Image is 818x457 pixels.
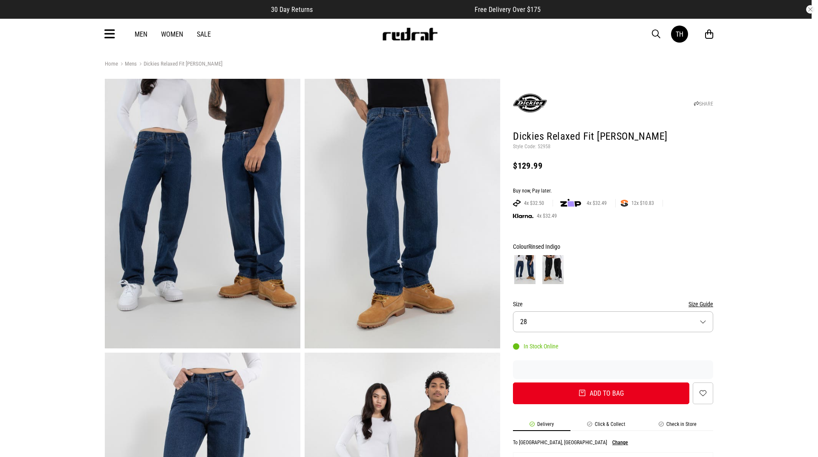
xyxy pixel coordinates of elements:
[628,200,657,207] span: 12x $10.83
[521,200,547,207] span: 4x $32.50
[520,318,527,326] span: 28
[612,440,628,446] button: Change
[513,343,559,350] div: In Stock Online
[513,299,713,309] div: Size
[137,60,222,69] a: Dickies Relaxed Fit [PERSON_NAME]
[105,79,300,348] img: Dickies Relaxed Fit Carpenter Jean in Blue
[621,200,628,207] img: SPLITPAY
[513,421,570,431] li: Delivery
[570,421,642,431] li: Click & Collect
[513,144,713,150] p: Style Code: 52958
[135,30,147,38] a: Men
[513,382,689,404] button: Add to bag
[475,6,541,14] span: Free Delivery Over $175
[161,30,183,38] a: Women
[271,6,313,14] span: 30 Day Returns
[694,101,713,107] a: SHARE
[528,243,560,250] span: Rinsed Indigo
[533,213,560,219] span: 4x $32.49
[513,214,533,218] img: KLARNA
[513,365,713,374] iframe: Customer reviews powered by Trustpilot
[513,200,521,207] img: AFTERPAY
[513,188,713,195] div: Buy now, Pay later.
[513,241,713,252] div: Colour
[513,161,713,171] div: $129.99
[583,200,610,207] span: 4x $32.49
[514,255,536,284] img: Rinsed Indigo
[197,30,211,38] a: Sale
[513,440,607,446] p: To [GEOGRAPHIC_DATA], [GEOGRAPHIC_DATA]
[560,199,581,207] img: zip
[513,311,713,332] button: 28
[676,30,683,38] div: TH
[330,5,458,14] iframe: Customer reviews powered by Trustpilot
[305,79,500,348] img: Dickies Relaxed Fit Carpenter Jean in Blue
[118,60,137,69] a: Mens
[105,60,118,67] a: Home
[542,255,564,284] img: Rinsed Black
[513,86,547,120] img: Dickies
[642,421,713,431] li: Check in Store
[382,28,438,40] img: Redrat logo
[513,130,713,144] h1: Dickies Relaxed Fit [PERSON_NAME]
[688,299,713,309] button: Size Guide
